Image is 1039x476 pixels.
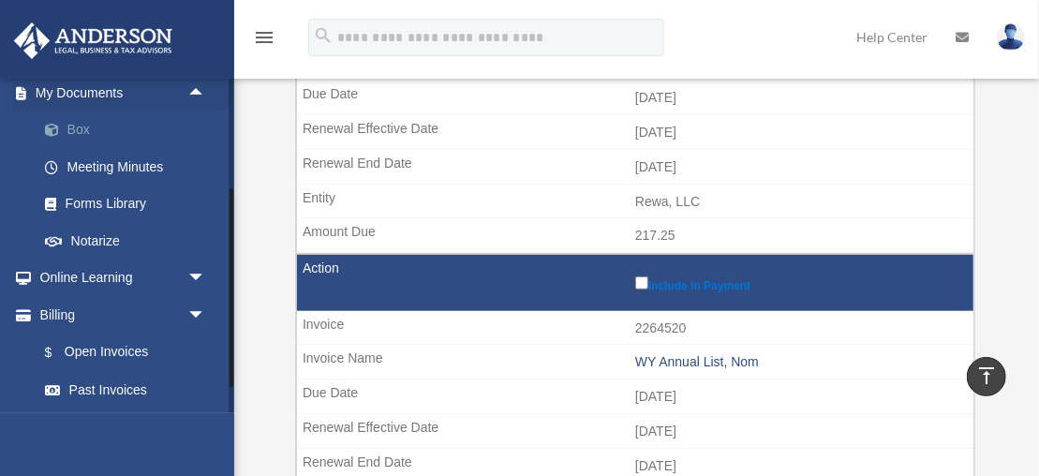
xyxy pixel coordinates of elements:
[26,371,225,409] a: Past Invoices
[26,148,234,186] a: Meeting Minutes
[313,25,334,46] i: search
[297,150,973,186] td: [DATE]
[8,22,178,59] img: Anderson Advisors Platinum Portal
[635,276,648,290] input: Include in Payment
[13,296,225,334] a: Billingarrow_drop_down
[26,334,215,372] a: $Open Invoices
[635,354,964,370] div: WY Annual List, Nom
[297,311,973,347] td: 2264520
[253,33,275,49] a: menu
[26,186,234,223] a: Forms Library
[26,409,225,446] a: Manage Payments
[967,357,1006,396] a: vertical_align_top
[297,414,973,450] td: [DATE]
[297,115,973,151] td: [DATE]
[187,296,225,335] span: arrow_drop_down
[26,112,234,149] a: Box
[297,81,973,116] td: [DATE]
[253,26,275,49] i: menu
[26,222,234,260] a: Notarize
[297,379,973,415] td: [DATE]
[975,364,998,387] i: vertical_align_top
[187,260,225,298] span: arrow_drop_down
[13,260,234,297] a: Online Learningarrow_drop_down
[187,74,225,112] span: arrow_drop_up
[997,23,1025,51] img: User Pic
[297,185,973,220] td: Rewa, LLC
[55,341,65,364] span: $
[297,218,973,254] td: 217.25
[13,74,234,112] a: My Documentsarrow_drop_up
[635,273,964,292] label: Include in Payment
